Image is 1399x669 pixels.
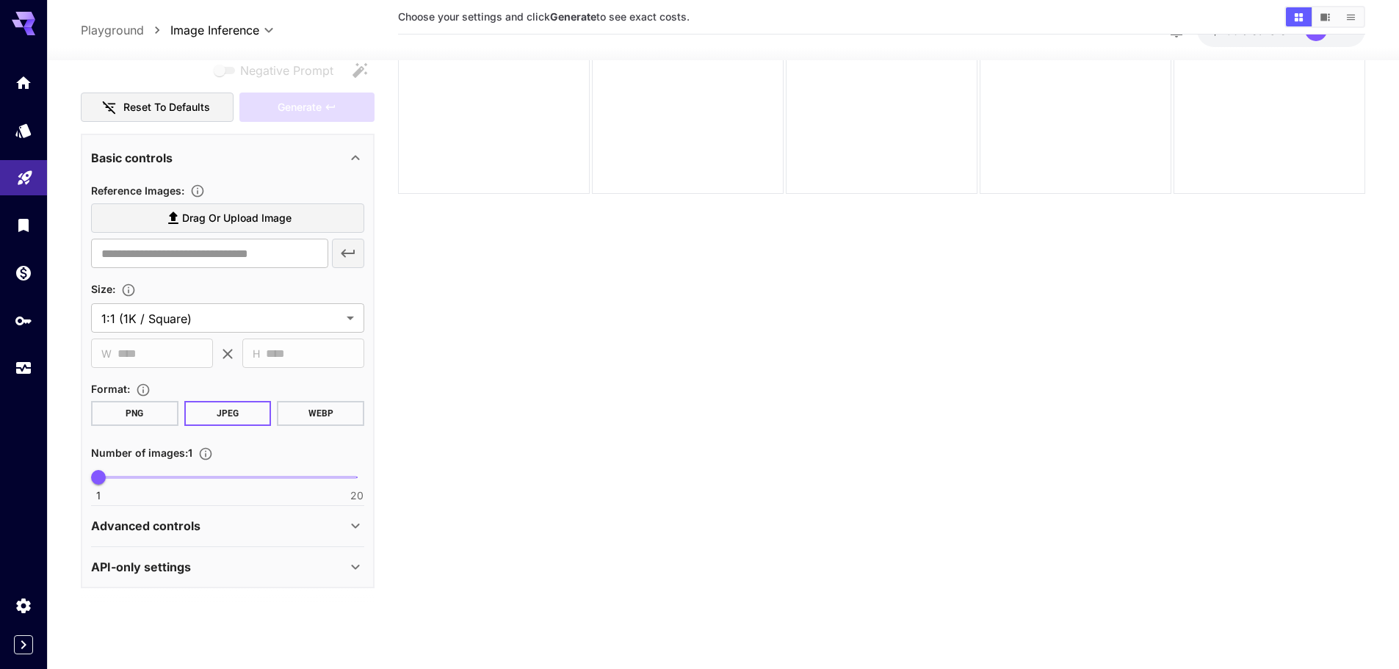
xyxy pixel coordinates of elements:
button: Show media in grid view [1286,7,1312,26]
span: 1:1 (1K / Square) [101,310,341,328]
span: Image Inference [170,21,259,39]
span: Negative prompts are not compatible with the selected model. [211,61,345,79]
button: Expand sidebar [14,635,33,654]
div: Wallet [15,264,32,282]
div: Settings [15,596,32,615]
b: Generate [550,10,596,23]
button: Choose the file format for the output image. [130,383,156,397]
button: Show media in video view [1312,7,1338,26]
button: Reset to defaults [81,92,234,122]
a: Playground [81,21,144,39]
span: W [101,345,112,362]
nav: breadcrumb [81,21,170,39]
button: JPEG [184,401,272,426]
span: 1 [96,488,101,503]
span: credits left [1242,24,1293,37]
div: Playground [16,164,34,182]
button: Upload a reference image to guide the result. This is needed for Image-to-Image or Inpainting. Su... [184,184,211,198]
div: API-only settings [91,549,364,584]
button: Specify how many images to generate in a single request. Each image generation will be charged se... [192,446,219,461]
button: PNG [91,401,178,426]
div: Models [15,121,32,140]
span: H [253,345,260,362]
span: $1.50 [1212,24,1242,37]
p: API-only settings [91,557,191,575]
div: API Keys [15,311,32,330]
button: Adjust the dimensions of the generated image by specifying its width and height in pixels, or sel... [115,283,142,297]
button: WEBP [277,401,364,426]
p: Basic controls [91,148,173,166]
p: Advanced controls [91,517,200,535]
label: Drag or upload image [91,203,364,234]
div: Usage [15,359,32,377]
div: Advanced controls [91,508,364,543]
div: Library [15,216,32,234]
span: Drag or upload image [182,209,292,228]
span: Negative Prompt [240,62,333,79]
span: 20 [350,488,364,503]
div: Show media in grid viewShow media in video viewShow media in list view [1284,6,1365,28]
div: Home [15,73,32,92]
button: Show media in list view [1338,7,1364,26]
span: Size : [91,283,115,295]
div: Basic controls [91,140,364,175]
span: Reference Images : [91,184,184,196]
span: Choose your settings and click to see exact costs. [398,10,690,23]
span: Format : [91,383,130,395]
span: Number of images : 1 [91,446,192,459]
